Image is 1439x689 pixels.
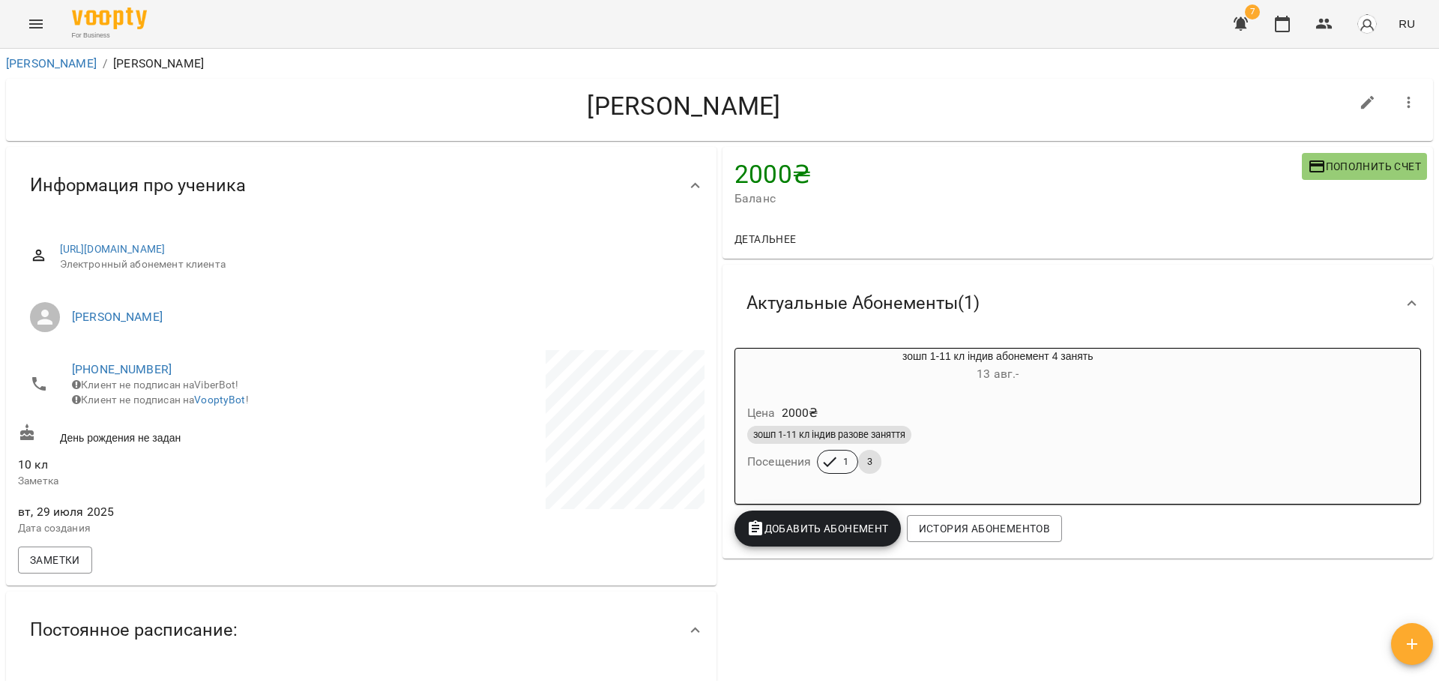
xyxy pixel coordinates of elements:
a: [PERSON_NAME] [72,310,163,324]
span: Добавить Абонемент [746,520,889,538]
span: Информация про ученика [30,174,246,197]
a: [PERSON_NAME] [6,56,97,70]
span: 13 авг. - [977,367,1019,381]
span: Клиент не подписан на ViberBot! [72,379,239,391]
span: Заметки [30,551,80,569]
h6: Цена [747,403,776,424]
span: Клиент не подписан на ! [72,394,249,406]
div: Информация про ученика [6,147,717,224]
button: RU [1393,10,1421,37]
span: Постоянное расписание: [30,619,238,642]
button: История абонементов [907,515,1062,542]
p: 2000 ₴ [782,404,818,422]
li: / [103,55,107,73]
span: 10 кл [18,457,48,472]
button: Добавить Абонемент [734,511,901,547]
div: зошп 1-11 кл індив абонемент 4 занять [735,349,1261,385]
button: зошп 1-11 кл індив абонемент 4 занять13 авг.- Цена2000₴зошп 1-11 кл індив разове заняттяПосещения13 [735,349,1261,492]
button: Menu [18,6,54,42]
nav: breadcrumb [6,55,1433,73]
div: День рождения не задан [15,421,361,448]
button: Пополнить счет [1302,153,1427,180]
h4: 2000 ₴ [734,159,1302,190]
button: Детальнее [728,226,803,253]
img: Voopty Logo [72,7,147,29]
div: Постоянное расписание: [6,592,717,669]
a: [PHONE_NUMBER] [72,362,172,376]
h4: [PERSON_NAME] [18,91,1350,121]
span: Электронный абонемент клиента [60,257,693,272]
a: VooptyBot [194,394,245,406]
div: Актуальные Абонементы(1) [722,265,1433,342]
p: Дата создания [18,521,358,536]
h6: Посещения [747,451,811,472]
button: Заметки [18,547,92,574]
span: 3 [858,455,881,469]
span: RU [1399,16,1415,31]
span: зошп 1-11 кл індив разове заняття [747,428,911,442]
span: For Business [72,31,147,40]
span: Актуальные Абонементы ( 1 ) [746,292,980,315]
span: История абонементов [919,520,1050,538]
a: [URL][DOMAIN_NAME] [60,243,166,255]
span: 1 [834,455,857,469]
span: Детальнее [734,230,797,248]
p: [PERSON_NAME] [113,55,204,73]
p: Заметка [18,474,358,489]
span: Баланс [734,190,1302,208]
span: 7 [1245,4,1260,19]
span: Пополнить счет [1308,157,1421,175]
img: avatar_s.png [1357,13,1378,34]
span: вт, 29 июля 2025 [18,503,358,521]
